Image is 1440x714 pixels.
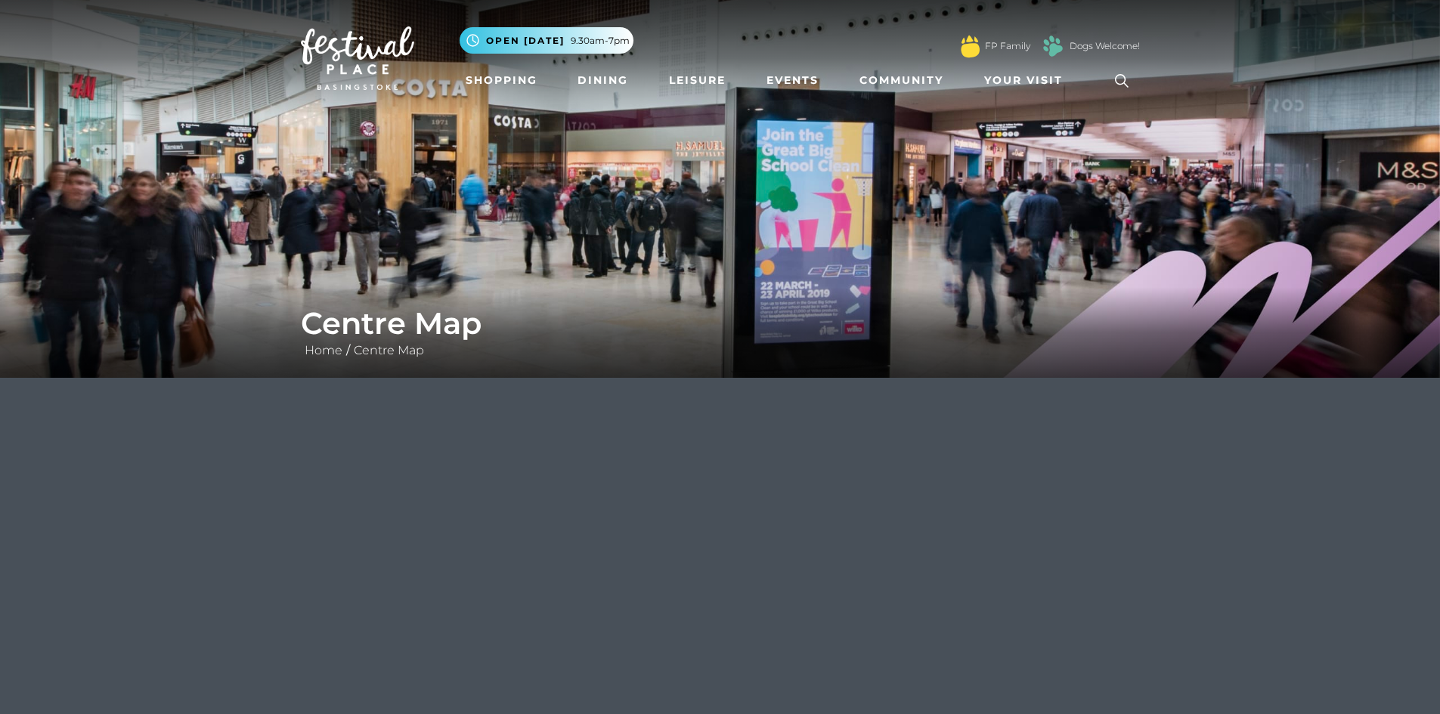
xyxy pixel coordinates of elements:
a: Shopping [460,66,543,94]
div: / [290,305,1151,360]
span: Open [DATE] [486,34,565,48]
a: Your Visit [978,66,1076,94]
h1: Centre Map [301,305,1140,342]
a: Dining [571,66,634,94]
a: FP Family [985,39,1030,53]
a: Home [301,343,346,357]
span: Your Visit [984,73,1063,88]
a: Events [760,66,825,94]
img: Festival Place Logo [301,26,414,90]
a: Community [853,66,949,94]
button: Open [DATE] 9.30am-7pm [460,27,633,54]
a: Leisure [663,66,732,94]
a: Dogs Welcome! [1070,39,1140,53]
span: 9.30am-7pm [571,34,630,48]
a: Centre Map [350,343,428,357]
